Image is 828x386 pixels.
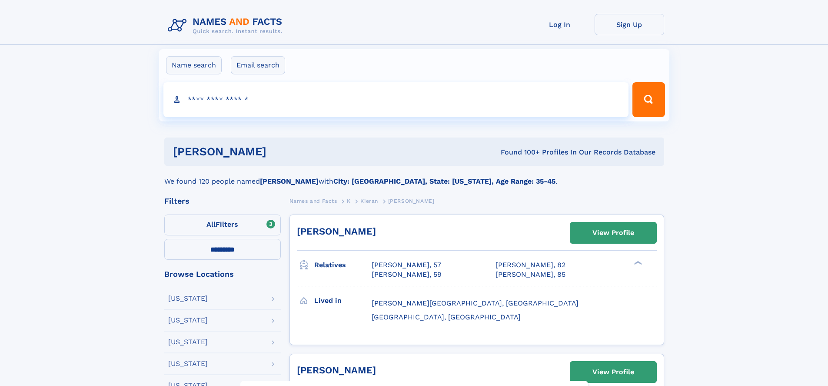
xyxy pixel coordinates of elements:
[314,258,372,272] h3: Relatives
[164,270,281,278] div: Browse Locations
[260,177,319,185] b: [PERSON_NAME]
[164,166,664,187] div: We found 120 people named with .
[347,195,351,206] a: K
[168,360,208,367] div: [US_STATE]
[570,222,656,243] a: View Profile
[333,177,555,185] b: City: [GEOGRAPHIC_DATA], State: [US_STATE], Age Range: 35-45
[592,223,634,243] div: View Profile
[372,299,579,307] span: [PERSON_NAME][GEOGRAPHIC_DATA], [GEOGRAPHIC_DATA]
[388,198,435,204] span: [PERSON_NAME]
[231,56,285,74] label: Email search
[163,82,629,117] input: search input
[570,362,656,383] a: View Profile
[372,313,521,321] span: [GEOGRAPHIC_DATA], [GEOGRAPHIC_DATA]
[168,339,208,346] div: [US_STATE]
[168,317,208,324] div: [US_STATE]
[164,197,281,205] div: Filters
[495,270,565,279] a: [PERSON_NAME], 85
[164,215,281,235] label: Filters
[314,293,372,308] h3: Lived in
[347,198,351,204] span: K
[164,14,289,37] img: Logo Names and Facts
[632,260,642,266] div: ❯
[206,220,216,228] span: All
[168,295,208,302] div: [US_STATE]
[372,270,442,279] a: [PERSON_NAME], 59
[592,362,634,382] div: View Profile
[632,82,665,117] button: Search Button
[595,14,664,35] a: Sign Up
[166,56,222,74] label: Name search
[495,260,565,270] a: [PERSON_NAME], 82
[173,146,384,157] h1: [PERSON_NAME]
[289,195,337,206] a: Names and Facts
[297,226,376,237] a: [PERSON_NAME]
[360,195,378,206] a: Kieran
[525,14,595,35] a: Log In
[383,148,655,157] div: Found 100+ Profiles In Our Records Database
[297,365,376,376] a: [PERSON_NAME]
[372,260,441,270] a: [PERSON_NAME], 57
[360,198,378,204] span: Kieran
